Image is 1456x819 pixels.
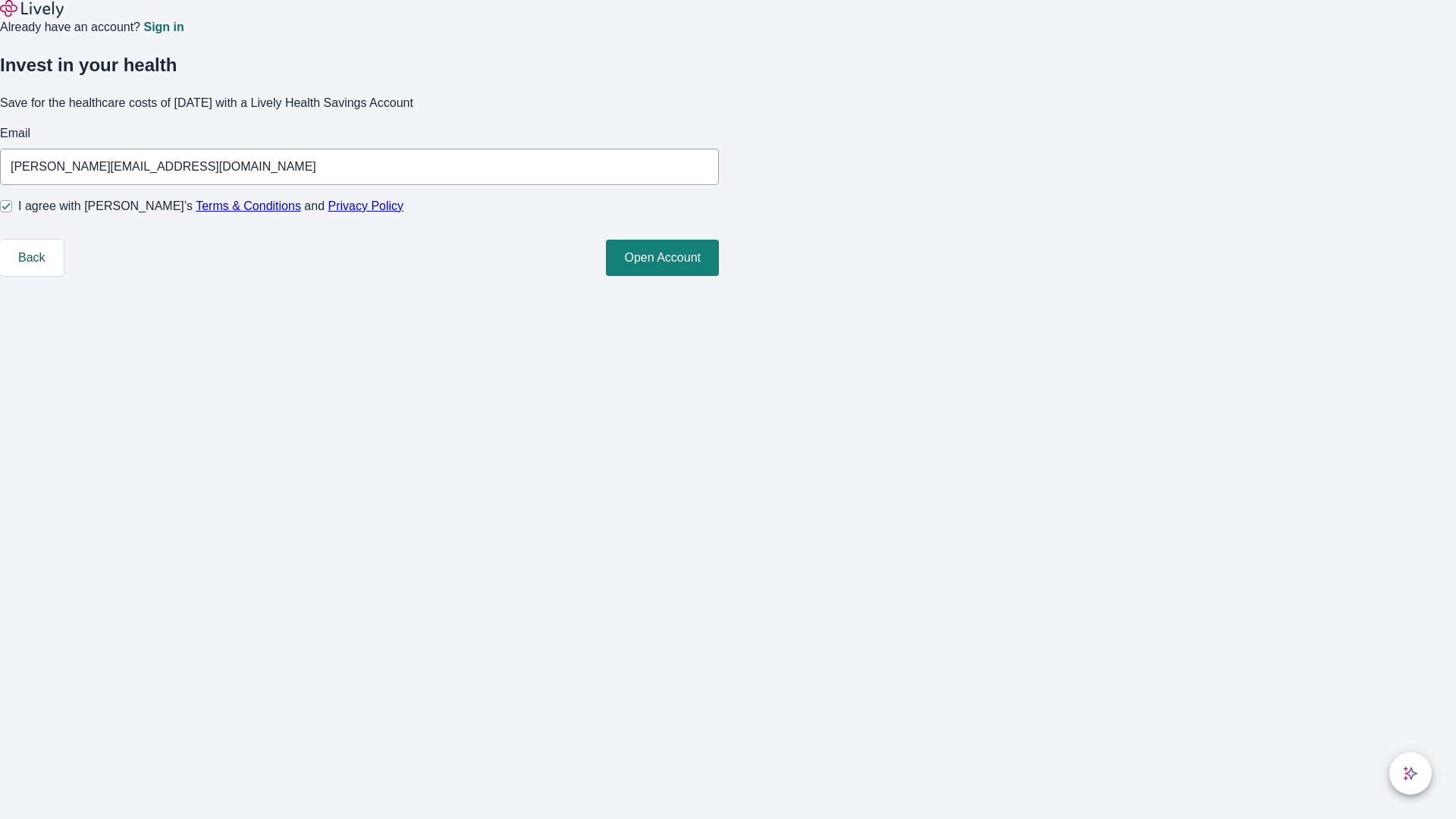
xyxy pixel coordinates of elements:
a: Sign in [143,21,184,33]
a: Privacy Policy [328,199,404,212]
span: I agree with [PERSON_NAME]’s and [18,197,403,215]
a: Terms & Conditions [196,199,301,212]
svg: Lively AI Assistant [1403,766,1418,781]
button: Open Account [606,240,719,276]
button: chat [1389,752,1432,795]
